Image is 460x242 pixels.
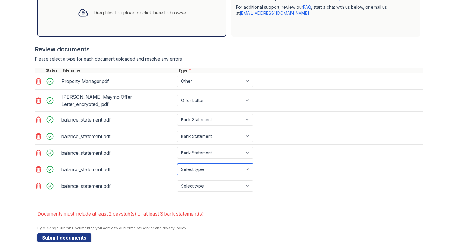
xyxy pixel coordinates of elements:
a: FAQ [303,5,311,10]
div: balance_statement.pdf [61,165,175,174]
p: For additional support, review our , start a chat with us below, or email us at [236,4,415,16]
div: Type [177,68,423,73]
a: [EMAIL_ADDRESS][DOMAIN_NAME] [240,11,309,16]
div: By clicking "Submit Documents," you agree to our and [37,226,423,231]
div: Filename [61,68,177,73]
a: Privacy Policy. [162,226,187,230]
div: Drag files to upload or click here to browse [93,9,186,16]
div: balance_statement.pdf [61,148,175,158]
div: balance_statement.pdf [61,115,175,125]
div: balance_statement.pdf [61,181,175,191]
div: Status [45,68,61,73]
li: Documents must include at least 2 paystub(s) or at least 3 bank statement(s) [37,208,423,220]
div: Please select a type for each document uploaded and resolve any errors. [35,56,423,62]
div: [PERSON_NAME] Maymo Offer Letter_encrypted_.pdf [61,92,175,109]
div: Property Manager.pdf [61,76,175,86]
div: Review documents [35,45,423,54]
a: Terms of Service [124,226,155,230]
div: balance_statement.pdf [61,132,175,141]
